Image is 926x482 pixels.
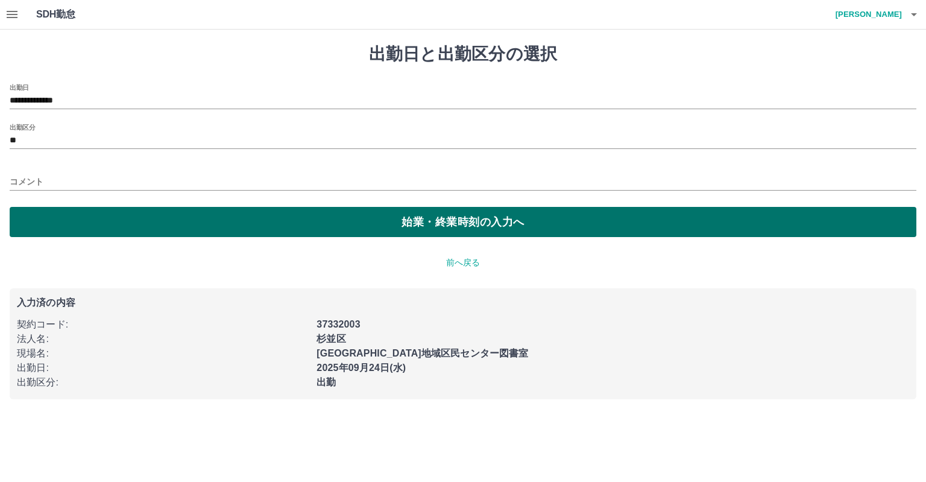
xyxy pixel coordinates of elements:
h1: 出勤日と出勤区分の選択 [10,44,916,65]
p: 前へ戻る [10,256,916,269]
label: 出勤区分 [10,122,35,132]
label: 出勤日 [10,83,29,92]
p: 入力済の内容 [17,298,909,308]
b: 37332003 [317,319,360,329]
b: 2025年09月24日(水) [317,363,406,373]
b: [GEOGRAPHIC_DATA]地域区民センター図書室 [317,348,528,358]
button: 始業・終業時刻の入力へ [10,207,916,237]
p: 出勤日 : [17,361,309,375]
p: 契約コード : [17,317,309,332]
p: 法人名 : [17,332,309,346]
b: 杉並区 [317,334,345,344]
p: 出勤区分 : [17,375,309,390]
b: 出勤 [317,377,336,387]
p: 現場名 : [17,346,309,361]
